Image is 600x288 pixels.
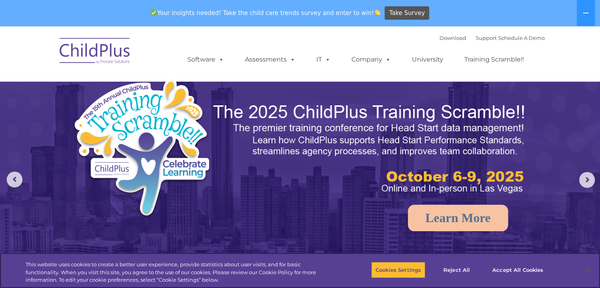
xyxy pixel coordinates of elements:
[579,261,596,279] button: Close
[432,262,481,278] button: Reject All
[110,52,134,58] span: Last name
[498,35,545,41] a: Schedule A Demo
[179,52,232,67] a: Software
[408,205,508,231] a: Learn More
[439,35,545,41] font: |
[404,52,451,67] a: University
[26,261,330,284] div: This website uses cookies to create a better user experience, provide statistics about user visit...
[344,52,399,67] a: Company
[385,6,429,20] a: Take Survey
[237,52,303,67] a: Assessments
[476,35,497,41] a: Support
[389,6,425,20] span: Take Survey
[56,32,135,72] img: ChildPlus by Procare Solutions
[110,84,143,90] span: Phone number
[374,9,380,15] img: 👏
[371,262,425,278] button: Cookies Settings
[148,5,384,21] span: Your insights needed! Take the child care trends survey and enter to win!
[439,35,466,41] a: Download
[151,9,157,15] img: ✅
[488,262,548,278] button: Accept All Cookies
[308,52,338,67] a: IT
[456,52,532,67] a: Training Scramble!!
